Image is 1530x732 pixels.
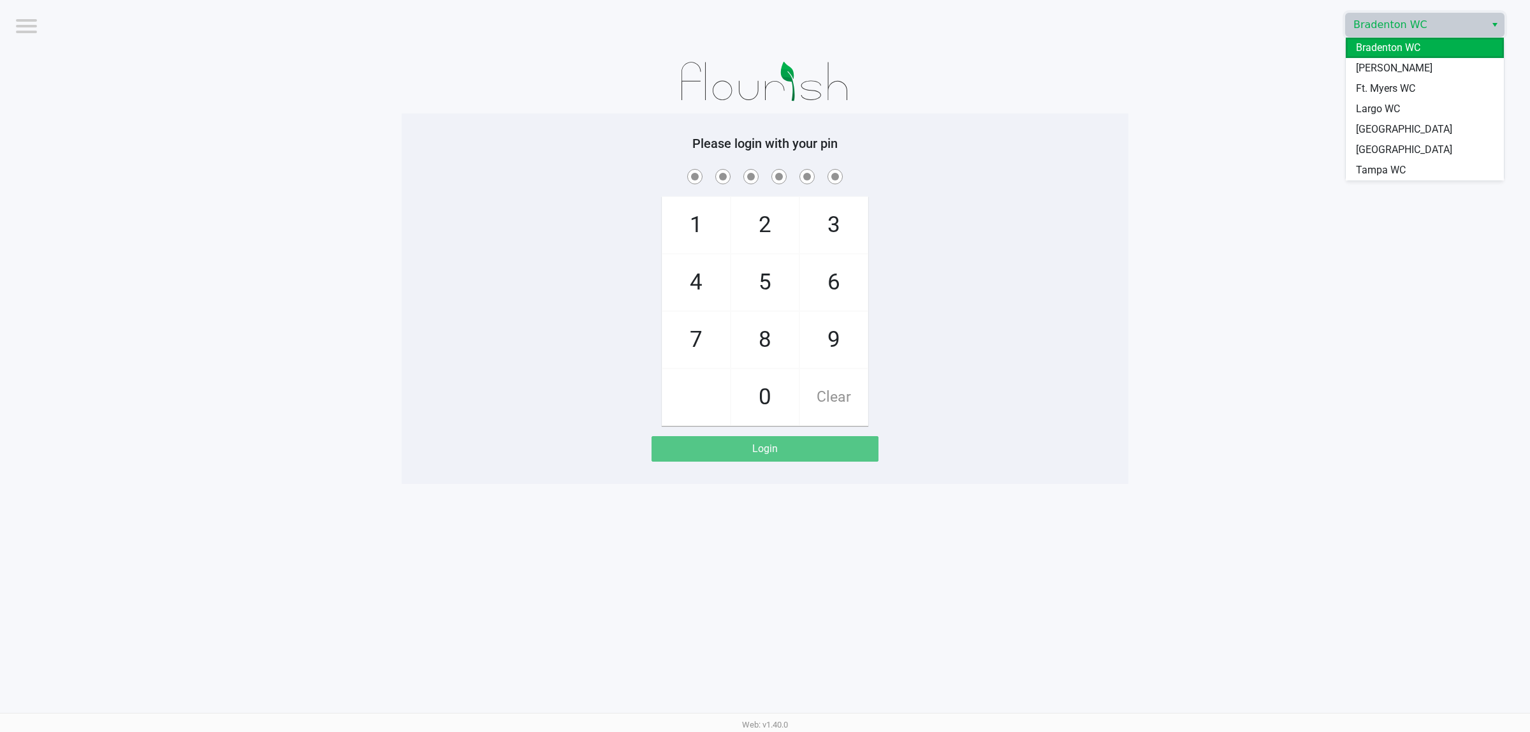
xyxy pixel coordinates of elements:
[800,312,868,368] span: 9
[662,197,730,253] span: 1
[742,720,788,729] span: Web: v1.40.0
[731,254,799,311] span: 5
[1356,122,1452,137] span: [GEOGRAPHIC_DATA]
[800,197,868,253] span: 3
[800,254,868,311] span: 6
[1356,142,1452,157] span: [GEOGRAPHIC_DATA]
[1356,61,1432,76] span: [PERSON_NAME]
[662,312,730,368] span: 7
[1356,101,1400,117] span: Largo WC
[731,197,799,253] span: 2
[800,369,868,425] span: Clear
[1356,40,1420,55] span: Bradenton WC
[1356,163,1406,178] span: Tampa WC
[731,312,799,368] span: 8
[731,369,799,425] span: 0
[1356,81,1415,96] span: Ft. Myers WC
[662,254,730,311] span: 4
[1353,17,1478,33] span: Bradenton WC
[1485,13,1504,36] button: Select
[411,136,1119,151] h5: Please login with your pin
